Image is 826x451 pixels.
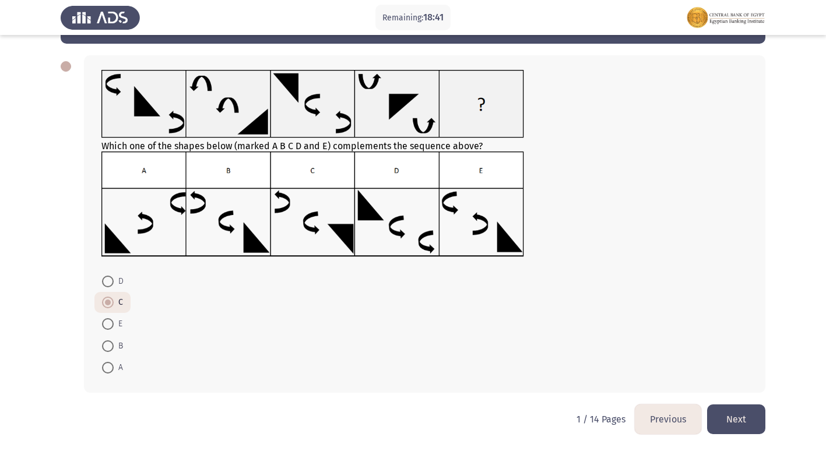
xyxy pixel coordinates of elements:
button: load previous page [635,404,701,434]
span: E [114,317,122,331]
span: A [114,361,123,375]
span: C [114,295,123,309]
img: UkFYMDA3NUIucG5nMTYyMjAzMjM1ODExOQ==.png [101,151,524,257]
button: load next page [707,404,765,434]
div: Which one of the shapes below (marked A B C D and E) complements the sequence above? [101,70,748,259]
img: UkFYMDA3NUEucG5nMTYyMjAzMjMyNjEwNA==.png [101,70,524,138]
span: D [114,274,124,288]
p: 1 / 14 Pages [577,414,625,425]
span: B [114,339,123,353]
span: 18:41 [423,12,444,23]
img: Assessment logo of FOCUS Assessment 3 Modules EN [686,1,765,34]
p: Remaining: [382,10,444,25]
img: Assess Talent Management logo [61,1,140,34]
